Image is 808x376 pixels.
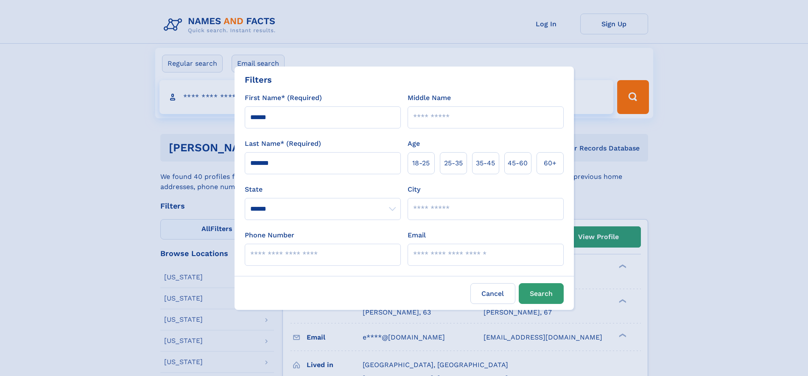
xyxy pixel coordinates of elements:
label: Last Name* (Required) [245,139,321,149]
span: 35‑45 [476,158,495,168]
label: Age [408,139,420,149]
span: 18‑25 [412,158,430,168]
button: Search [519,283,564,304]
span: 45‑60 [508,158,528,168]
label: Middle Name [408,93,451,103]
label: Phone Number [245,230,294,240]
label: Cancel [470,283,515,304]
label: Email [408,230,426,240]
label: First Name* (Required) [245,93,322,103]
label: City [408,184,420,195]
div: Filters [245,73,272,86]
label: State [245,184,401,195]
span: 25‑35 [444,158,463,168]
span: 60+ [544,158,556,168]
